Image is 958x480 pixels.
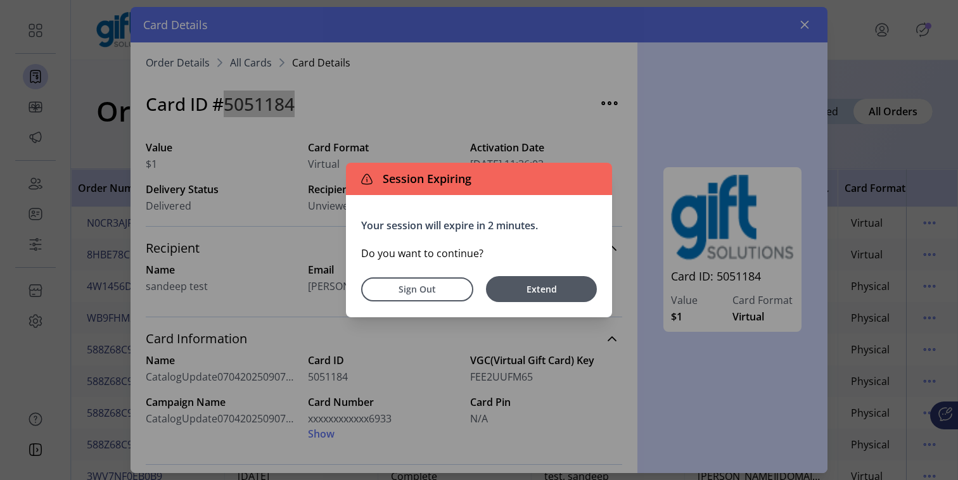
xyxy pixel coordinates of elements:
[361,218,597,233] p: Your session will expire in 2 minutes.
[486,276,597,302] button: Extend
[378,170,471,187] span: Session Expiring
[361,277,473,301] button: Sign Out
[378,282,457,296] span: Sign Out
[361,246,597,261] p: Do you want to continue?
[492,282,591,296] span: Extend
